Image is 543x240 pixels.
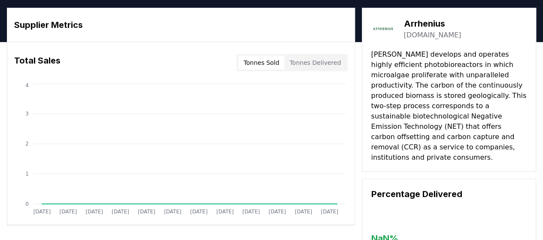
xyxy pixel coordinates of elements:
[33,209,51,215] tspan: [DATE]
[371,17,395,41] img: Arrhenius-logo
[60,209,77,215] tspan: [DATE]
[138,209,155,215] tspan: [DATE]
[371,188,527,201] h3: Percentage Delivered
[112,209,129,215] tspan: [DATE]
[25,141,29,147] tspan: 2
[269,209,286,215] tspan: [DATE]
[321,209,339,215] tspan: [DATE]
[25,201,29,207] tspan: 0
[295,209,312,215] tspan: [DATE]
[85,209,103,215] tspan: [DATE]
[14,18,348,31] h3: Supplier Metrics
[25,111,29,117] tspan: 3
[243,209,260,215] tspan: [DATE]
[403,17,461,30] h3: Arrhenius
[14,54,61,71] h3: Total Sales
[403,30,461,40] a: [DOMAIN_NAME]
[371,49,527,163] p: [PERSON_NAME] develops and operates highly efficient photobioreactors in which microalgae prolife...
[238,56,284,70] button: Tonnes Sold
[25,171,29,177] tspan: 1
[164,209,182,215] tspan: [DATE]
[216,209,234,215] tspan: [DATE]
[284,56,346,70] button: Tonnes Delivered
[25,82,29,88] tspan: 4
[190,209,208,215] tspan: [DATE]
